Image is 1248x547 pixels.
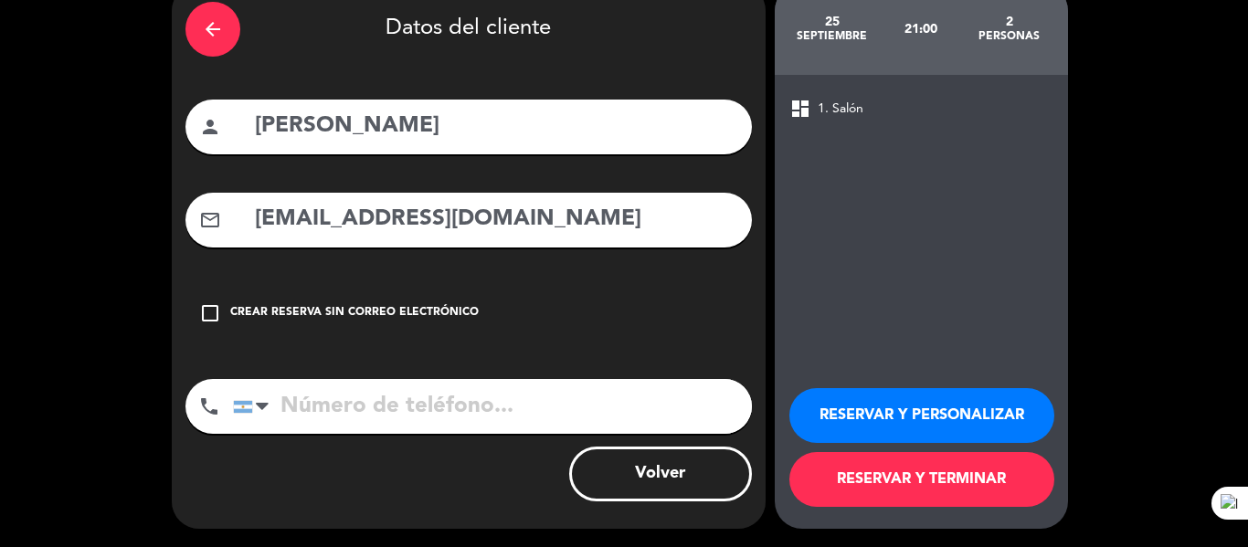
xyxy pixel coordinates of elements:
[253,108,738,145] input: Nombre del cliente
[234,380,276,433] div: Argentina: +54
[965,15,1053,29] div: 2
[965,29,1053,44] div: personas
[253,201,738,238] input: Email del cliente
[789,452,1054,507] button: RESERVAR Y TERMINAR
[198,395,220,417] i: phone
[199,302,221,324] i: check_box_outline_blank
[788,29,877,44] div: septiembre
[788,15,877,29] div: 25
[199,209,221,231] i: mail_outline
[569,447,752,501] button: Volver
[789,388,1054,443] button: RESERVAR Y PERSONALIZAR
[199,116,221,138] i: person
[818,99,863,120] span: 1. Salón
[230,304,479,322] div: Crear reserva sin correo electrónico
[233,379,752,434] input: Número de teléfono...
[202,18,224,40] i: arrow_back
[789,98,811,120] span: dashboard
